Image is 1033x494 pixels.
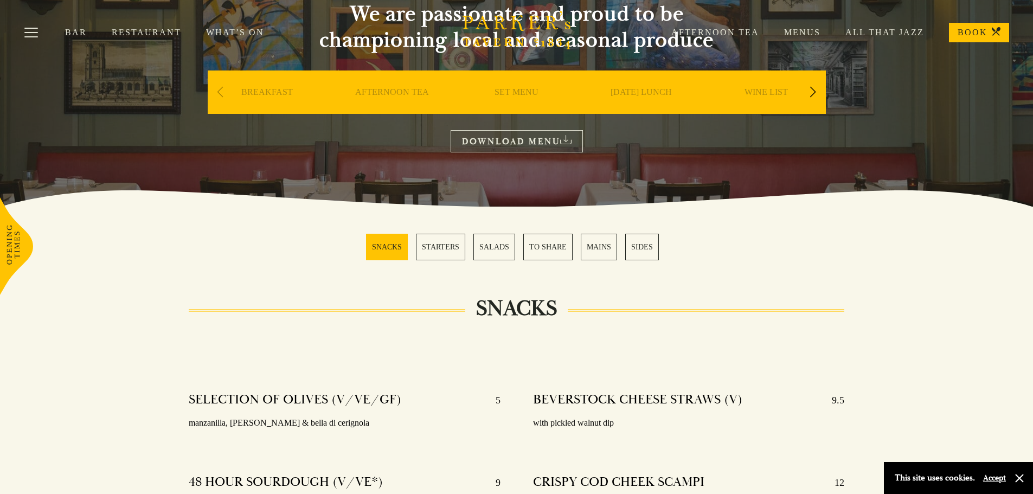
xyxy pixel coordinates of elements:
[581,234,617,260] a: 5 / 6
[465,296,568,322] h2: SNACKS
[745,87,788,130] a: WINE LIST
[366,234,408,260] a: 1 / 6
[625,234,659,260] a: 6 / 6
[821,392,844,409] p: 9.5
[582,70,701,146] div: 4 / 9
[533,392,742,409] h4: BEVERSTOCK CHEESE STRAWS (V)
[533,474,704,491] h4: CRISPY COD CHEEK SCAMPI
[355,87,429,130] a: AFTERNOON TEA
[895,470,975,486] p: This site uses cookies.
[485,392,501,409] p: 5
[1014,473,1025,484] button: Close and accept
[824,474,844,491] p: 12
[189,474,383,491] h4: 48 HOUR SOURDOUGH (V/VE*)
[983,473,1006,483] button: Accept
[707,70,826,146] div: 5 / 9
[332,70,452,146] div: 2 / 9
[457,70,576,146] div: 3 / 9
[451,130,583,152] a: DOWNLOAD MENU
[806,80,820,104] div: Next slide
[189,415,501,431] p: manzanilla, [PERSON_NAME] & bella di cerignola
[485,474,501,491] p: 9
[473,234,515,260] a: 3 / 6
[189,392,401,409] h4: SELECTION OF OLIVES (V/VE/GF)
[416,234,465,260] a: 2 / 6
[495,87,538,130] a: SET MENU
[213,80,228,104] div: Previous slide
[533,415,845,431] p: with pickled walnut dip
[523,234,573,260] a: 4 / 6
[611,87,672,130] a: [DATE] LUNCH
[208,70,327,146] div: 1 / 9
[241,87,293,130] a: BREAKFAST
